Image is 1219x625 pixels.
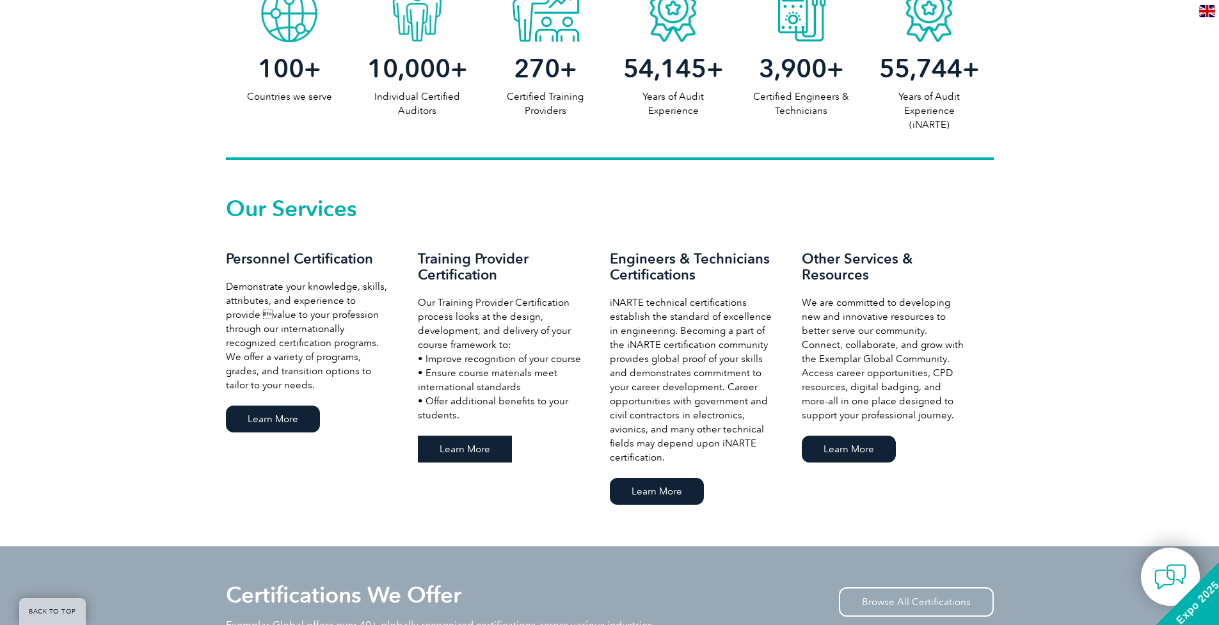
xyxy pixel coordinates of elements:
[367,53,450,84] span: 10,000
[226,90,354,104] p: Countries we serve
[623,53,706,84] span: 54,145
[226,58,354,79] h2: +
[418,436,512,463] a: Learn More
[481,58,609,79] h2: +
[258,53,304,84] span: 100
[353,90,481,118] p: Individual Certified Auditors
[226,585,461,605] h2: Certifications We Offer
[737,58,865,79] h2: +
[802,296,968,422] p: We are committed to developing new and innovative resources to better serve our community. Connec...
[839,587,994,617] a: Browse All Certifications
[879,53,962,84] span: 55,744
[353,58,481,79] h2: +
[1154,561,1186,593] img: contact-chat.png
[802,251,968,283] h3: Other Services & Resources
[609,58,737,79] h2: +
[226,198,994,219] h2: Our Services
[1199,5,1215,17] img: en
[226,280,392,392] p: Demonstrate your knowledge, skills, attributes, and experience to provide value to your professi...
[609,90,737,118] p: Years of Audit Experience
[737,90,865,118] p: Certified Engineers & Technicians
[802,436,896,463] a: Learn More
[610,478,704,505] a: Learn More
[759,53,827,84] span: 3,900
[610,251,776,283] h3: Engineers & Technicians Certifications
[418,296,584,422] p: Our Training Provider Certification process looks at the design, development, and delivery of you...
[226,251,392,267] h3: Personnel Certification
[19,598,86,625] a: BACK TO TOP
[610,296,776,464] p: iNARTE technical certifications establish the standard of excellence in engineering. Becoming a p...
[418,251,584,283] h3: Training Provider Certification
[481,90,609,118] p: Certified Training Providers
[226,406,320,432] a: Learn More
[865,58,993,79] h2: +
[514,53,560,84] span: 270
[865,90,993,132] p: Years of Audit Experience (iNARTE)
